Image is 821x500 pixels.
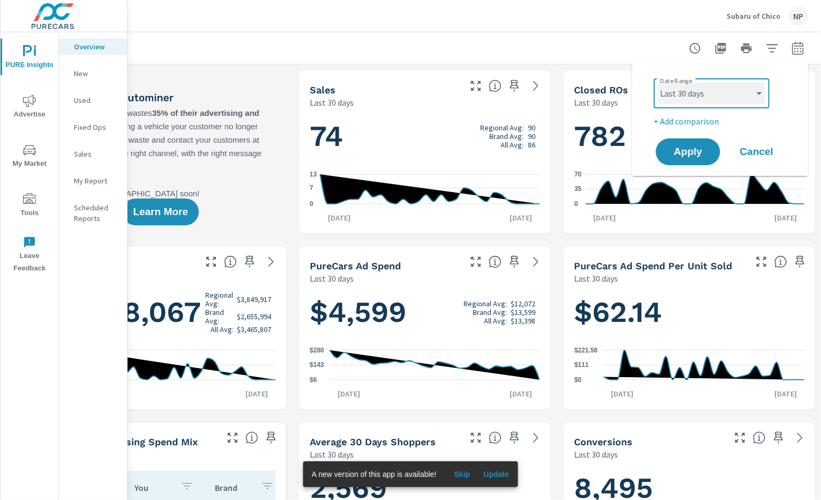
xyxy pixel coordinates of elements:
[489,431,502,444] span: A rolling 30 day total of daily Shoppers on the dealership website, averaged over the selected da...
[59,119,127,135] div: Fixed Ops
[506,253,523,270] span: Save this to your personalized report
[770,429,787,446] span: Save this to your personalized report
[528,132,536,141] p: 90
[574,84,629,95] h5: Closed ROs
[603,388,641,399] p: [DATE]
[503,388,540,399] p: [DATE]
[574,347,598,354] text: $221.58
[263,253,280,270] a: See more details in report
[211,325,234,334] p: All Avg:
[59,65,127,82] div: New
[527,429,544,446] a: See more details in report
[203,253,220,270] button: Make Fullscreen
[59,173,127,189] div: My Report
[133,207,188,217] span: Learn More
[727,11,780,21] p: Subaru of Chico
[732,429,749,446] button: Make Fullscreen
[467,429,484,446] button: Make Fullscreen
[74,95,118,106] p: Used
[4,94,55,121] span: Advertise
[74,202,118,224] p: Scheduled Reports
[483,469,509,479] span: Update
[59,200,127,226] div: Scheduled Reports
[654,115,791,128] p: + Add comparison
[224,255,237,268] span: Total sales revenue over the selected date range. [Source: This data is sourced from the dealer’s...
[310,362,324,369] text: $143
[310,118,540,155] h1: 74
[481,123,524,132] p: Regional Avg:
[574,118,804,155] h1: 782
[656,138,720,165] button: Apply
[710,38,732,59] button: "Export Report to PDF"
[4,236,55,275] span: Leave Feedback
[74,149,118,159] p: Sales
[574,272,618,285] p: Last 30 days
[736,38,757,59] button: Print Report
[528,141,536,149] p: 86
[792,253,809,270] span: Save this to your personalized report
[310,260,401,271] h5: PureCars Ad Spend
[74,175,118,186] p: My Report
[506,429,523,446] span: Save this to your personalized report
[1,32,58,279] div: nav menu
[74,68,118,79] p: New
[310,96,354,109] p: Last 30 days
[792,429,809,446] a: See more details in report
[263,429,280,446] span: Save this to your personalized report
[787,38,809,59] button: Select Date Range
[445,466,479,483] button: Skip
[467,77,484,94] button: Make Fullscreen
[574,294,804,330] h1: $62.14
[501,141,524,149] p: All Avg:
[310,448,354,461] p: Last 30 days
[310,200,314,208] text: 0
[586,212,623,223] p: [DATE]
[667,147,710,157] span: Apply
[59,92,127,108] div: Used
[4,193,55,219] span: Tools
[527,253,544,270] a: See more details in report
[46,291,275,334] h1: $3,528,067
[237,325,271,334] p: $3,465,807
[59,39,127,55] div: Overview
[467,253,484,270] button: Make Fullscreen
[489,79,502,92] span: Number of vehicles sold by the dealership over the selected date range. [Source: This data is sou...
[574,200,578,208] text: 0
[490,132,524,141] p: Brand Avg:
[528,123,536,132] p: 90
[574,260,733,271] h5: PureCars Ad Spend Per Unit Sold
[735,147,778,157] span: Cancel
[310,272,354,285] p: Last 30 days
[464,299,507,308] p: Regional Avg:
[310,436,436,447] h5: Average 30 Days Shoppers
[511,317,536,325] p: $13,398
[237,295,271,304] p: $3,849,917
[511,308,536,317] p: $13,599
[135,482,172,493] p: You
[74,122,118,133] p: Fixed Ops
[753,253,770,270] button: Make Fullscreen
[484,317,507,325] p: All Avg:
[205,291,234,308] p: Regional Avg:
[762,38,783,59] button: Apply Filters
[503,212,540,223] p: [DATE]
[310,184,314,192] text: 7
[506,77,523,94] span: Save this to your personalized report
[774,255,787,268] span: Average cost of advertising per each vehicle sold at the dealer over the selected date range. The...
[511,299,536,308] p: $12,072
[224,429,241,446] button: Make Fullscreen
[215,482,252,493] p: Brand
[527,77,544,94] a: See more details in report
[753,431,766,444] span: The number of dealer-specified goals completed by a visitor. [Source: This data is provided by th...
[312,470,437,479] span: A new version of this app is available!
[449,469,475,479] span: Skip
[310,84,335,95] h5: Sales
[574,376,582,384] text: $0
[320,212,358,223] p: [DATE]
[489,255,502,268] span: Total cost of media for all PureCars channels for the selected dealership group over the selected...
[574,448,618,461] p: Last 30 days
[767,388,804,399] p: [DATE]
[479,466,513,483] button: Update
[237,312,271,321] p: $2,655,994
[574,171,582,178] text: 70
